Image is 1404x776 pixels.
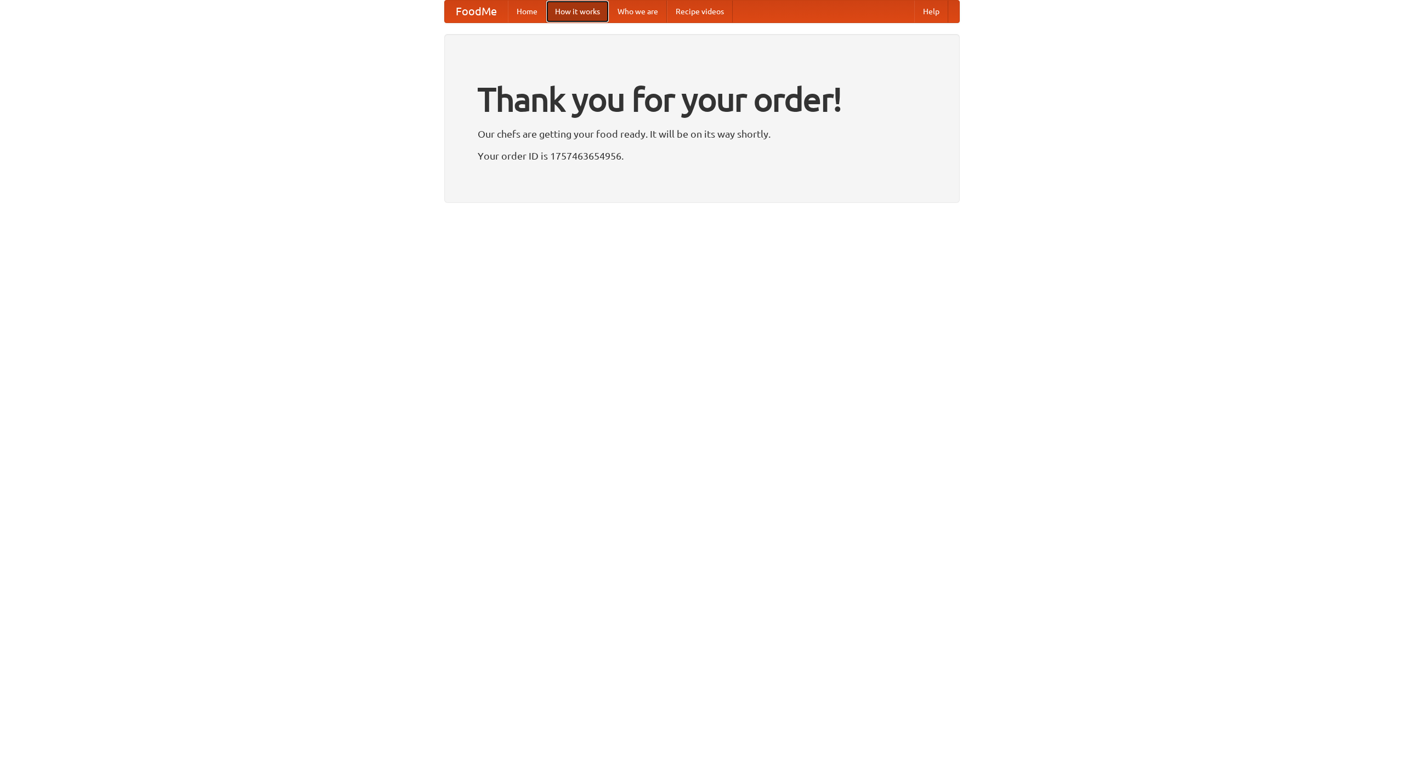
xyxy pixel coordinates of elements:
[546,1,609,22] a: How it works
[667,1,733,22] a: Recipe videos
[478,126,926,142] p: Our chefs are getting your food ready. It will be on its way shortly.
[508,1,546,22] a: Home
[478,148,926,164] p: Your order ID is 1757463654956.
[478,73,926,126] h1: Thank you for your order!
[445,1,508,22] a: FoodMe
[914,1,948,22] a: Help
[609,1,667,22] a: Who we are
